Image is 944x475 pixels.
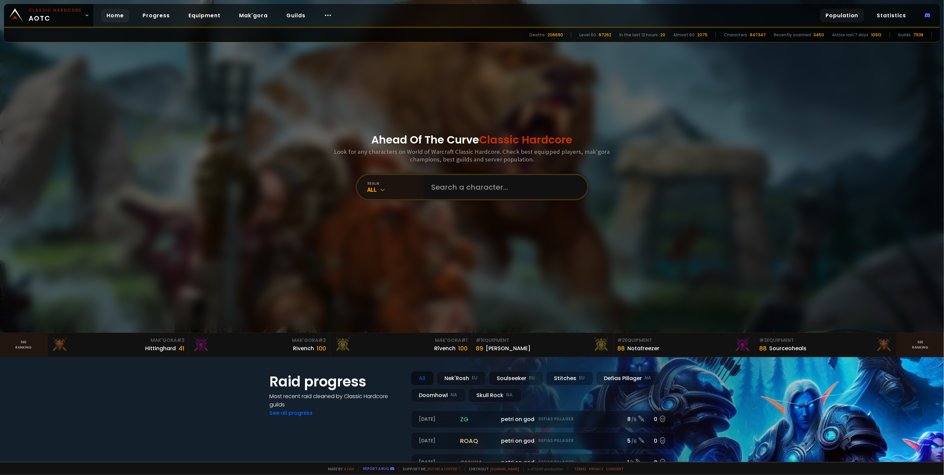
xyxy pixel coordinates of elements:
[462,337,468,344] span: # 1
[618,344,625,353] div: 88
[596,371,660,385] div: Defias Pillager
[547,32,563,38] div: 206690
[724,32,747,38] div: Characters
[51,337,184,344] div: Mak'Gora
[459,344,468,353] div: 100
[399,466,461,471] span: Support me,
[750,32,766,38] div: 847347
[411,432,675,450] a: [DATE]roaqpetri on godDefias Pillager5 /60
[281,9,311,22] a: Guilds
[759,337,767,344] span: # 3
[145,344,176,353] div: Hittinghard
[428,466,461,471] a: Buy me a coffee
[755,333,897,357] a: #3Equipment88Sourceoheals
[428,175,579,199] input: Search a character...
[898,32,911,38] div: Guilds
[479,132,573,147] span: Classic Hardcore
[47,333,189,357] a: Mak'Gora#3Hittinghard41
[871,32,882,38] div: 10912
[411,410,675,428] a: [DATE]zgpetri on godDefias Pillager8 /90
[324,466,354,471] span: Made by
[183,9,226,22] a: Equipment
[759,344,767,353] div: 88
[270,392,403,409] h4: Most recent raid cleaned by Classic Hardcore guilds
[618,337,625,344] span: # 2
[469,388,521,402] div: Skull Rock
[820,9,864,22] a: Population
[476,337,482,344] span: # 1
[451,392,458,398] small: NA
[606,466,624,471] a: Consent
[368,181,424,186] div: realm
[589,466,604,471] a: Privacy
[506,392,513,398] small: NA
[476,337,609,344] div: Equipment
[472,333,614,357] a: #1Equipment89[PERSON_NAME]
[618,337,751,344] div: Equipment
[914,32,924,38] div: 7538
[769,344,806,353] div: Sourceoheals
[489,371,543,385] div: Soulseeker
[645,375,652,381] small: NA
[435,344,456,353] div: Rîvench
[363,466,389,471] a: Report a bug
[334,337,468,344] div: Mak'Gora
[270,371,403,392] h1: Raid progress
[344,466,354,471] a: a fan
[759,337,892,344] div: Equipment
[411,454,675,471] a: [DATE]onyxiapetri on godDefias Pillager1 /10
[486,344,531,353] div: [PERSON_NAME]
[178,344,184,353] div: 41
[368,186,424,193] div: All
[774,32,811,38] div: Recently scanned
[137,9,175,22] a: Progress
[193,337,326,344] div: Mak'Gora
[372,132,573,148] h1: Ahead Of The Curve
[411,388,466,402] div: Doomhowl
[29,7,82,23] span: AOTC
[697,32,708,38] div: 2075
[476,344,483,353] div: 89
[318,337,326,344] span: # 2
[546,371,593,385] div: Stitches
[579,32,596,38] div: Level 60
[332,148,613,163] h3: Look for any characters on World of Warcraft Classic Hardcore. Check best equipped players, mak'g...
[189,333,330,357] a: Mak'Gora#2Rivench100
[270,409,313,417] a: See all progress
[490,466,519,471] a: [DOMAIN_NAME]
[579,375,585,381] small: EU
[813,32,824,38] div: 3450
[177,337,184,344] span: # 3
[29,7,82,13] small: Classic Hardcore
[523,466,563,471] span: v. d752d5 - production
[330,333,472,357] a: Mak'Gora#1Rîvench100
[437,371,486,385] div: Nek'Rosh
[529,375,535,381] small: EU
[628,344,660,353] div: Notafreezer
[465,466,519,471] span: Checkout
[574,466,587,471] a: Terms
[411,371,434,385] div: All
[472,375,478,381] small: EU
[317,344,326,353] div: 100
[614,333,755,357] a: #2Equipment88Notafreezer
[293,344,314,353] div: Rivench
[234,9,273,22] a: Mak'gora
[673,32,695,38] div: Almost 60
[619,32,658,38] div: In the last 12 hours
[897,333,944,357] a: Seeranking
[599,32,611,38] div: 67262
[4,4,93,27] a: Classic HardcoreAOTC
[832,32,869,38] div: Active last 7 days
[529,32,545,38] div: Deaths
[872,9,912,22] a: Statistics
[101,9,129,22] a: Home
[660,32,665,38] div: 20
